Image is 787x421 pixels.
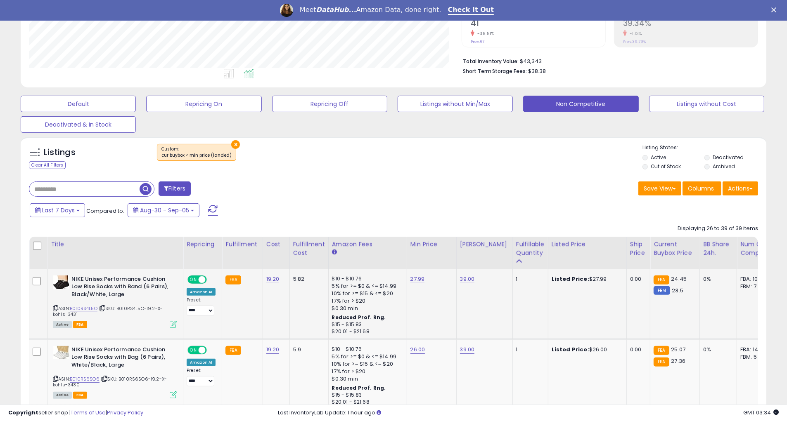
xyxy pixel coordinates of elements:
div: Last InventoryLab Update: 1 hour ago. [278,409,779,417]
b: NIKE Unisex Performance Cushion Low Rise Socks with Bag (6 Pairs), White/Black, Large [71,346,172,371]
button: Actions [723,181,758,195]
div: $27.99 [552,275,620,283]
div: Amazon AI [187,359,216,366]
div: cur buybox < min price (landed) [161,153,232,158]
span: ON [188,276,199,283]
div: Listed Price [552,240,623,249]
div: Amazon AI [187,288,216,296]
div: Fulfillment [225,240,259,249]
div: FBA: 14 [740,346,768,353]
span: Columns [688,184,714,193]
div: Ship Price [630,240,647,257]
button: Non Competitive [523,96,638,112]
label: Archived [713,163,735,170]
small: FBA [225,346,241,355]
b: Listed Price: [552,275,589,283]
li: $43,343 [463,56,752,66]
div: $10 - $10.76 [332,346,401,353]
div: FBA: 10 [740,275,768,283]
div: Preset: [187,297,216,316]
div: Fulfillment Cost [293,240,325,257]
div: 10% for >= $15 & <= $20 [332,360,401,368]
h2: 41 [471,19,605,30]
small: Prev: 67 [471,39,484,44]
a: 19.20 [266,275,280,283]
span: 2025-09-13 03:34 GMT [743,409,779,416]
b: Reduced Prof. Rng. [332,314,386,321]
small: FBM [654,286,670,295]
div: Cost [266,240,286,249]
div: Current Buybox Price [654,240,696,257]
img: 41r0Up0HW-L._SL40_.jpg [53,346,69,359]
div: Meet Amazon Data, done right. [300,6,441,14]
a: 27.99 [410,275,425,283]
small: FBA [654,346,669,355]
h5: Listings [44,147,76,158]
a: 26.00 [410,346,425,354]
button: Last 7 Days [30,203,85,217]
div: FBM: 7 [740,283,768,290]
div: Fulfillable Quantity [516,240,545,257]
span: Compared to: [86,207,124,215]
button: Save View [638,181,681,195]
b: Reduced Prof. Rng. [332,384,386,391]
img: Profile image for Georgie [280,4,293,17]
div: Close [771,7,780,12]
div: $0.30 min [332,305,401,312]
span: FBA [73,392,87,399]
a: B010RS6SO6 [70,376,100,383]
div: Title [51,240,180,249]
div: 5% for >= $0 & <= $14.99 [332,353,401,360]
span: 27.36 [671,357,686,365]
div: Num of Comp. [740,240,770,257]
span: All listings currently available for purchase on Amazon [53,321,72,328]
h2: 39.34% [623,19,758,30]
div: 10% for >= $15 & <= $20 [332,290,401,297]
a: Terms of Use [71,409,106,416]
div: 0.00 [630,275,644,283]
a: Privacy Policy [107,409,143,416]
button: Default [21,96,136,112]
div: $15 - $15.83 [332,321,401,328]
button: Repricing On [146,96,261,112]
div: seller snap | | [8,409,143,417]
a: B010RS4L5O [70,305,97,312]
div: 5% for >= $0 & <= $14.99 [332,282,401,290]
div: [PERSON_NAME] [460,240,509,249]
img: 41PXVSWDViL._SL40_.jpg [53,275,69,289]
small: FBA [654,357,669,367]
button: Listings without Min/Max [398,96,513,112]
div: 0.00 [630,346,644,353]
div: Amazon Fees [332,240,403,249]
a: 19.20 [266,346,280,354]
a: 39.00 [460,275,475,283]
button: × [231,140,240,149]
div: ASIN: [53,346,177,398]
strong: Copyright [8,409,38,416]
small: Prev: 39.79% [623,39,646,44]
a: Check It Out [448,6,494,15]
div: 0% [703,275,730,283]
span: Custom: [161,146,232,158]
span: 23.5 [672,287,684,294]
div: 1 [516,346,542,353]
div: Preset: [187,368,216,386]
button: Listings without Cost [649,96,764,112]
span: ON [188,346,199,353]
div: 17% for > $20 [332,297,401,305]
div: $15 - $15.83 [332,392,401,399]
span: $38.38 [529,67,546,75]
div: $0.30 min [332,375,401,383]
button: Repricing Off [272,96,387,112]
label: Active [651,154,666,161]
span: Last 7 Days [42,206,75,214]
i: DataHub... [316,6,356,14]
div: 1 [516,275,542,283]
div: $20.01 - $21.68 [332,328,401,335]
p: Listing States: [642,144,766,152]
div: $26.00 [552,346,620,353]
div: Displaying 26 to 39 of 39 items [678,225,758,233]
span: | SKU: B010RS6SO6-19.2-X-kohls-3430 [53,376,167,388]
span: OFF [206,346,219,353]
button: Deactivated & In Stock [21,116,136,133]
